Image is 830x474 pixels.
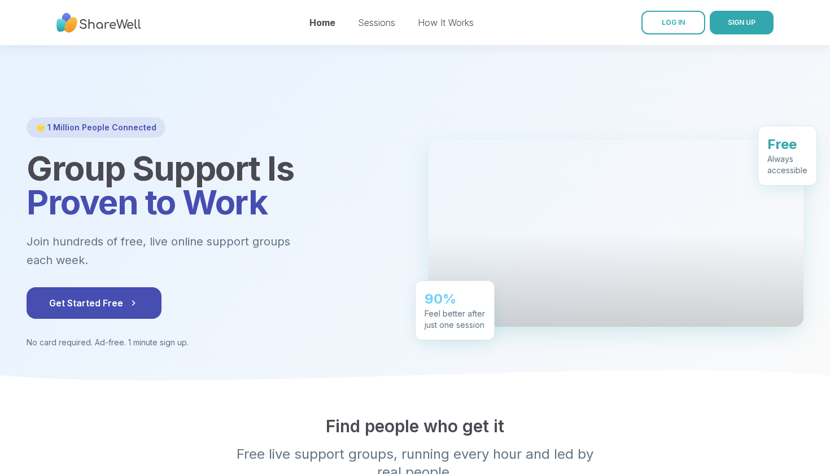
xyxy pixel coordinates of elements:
h1: Group Support Is [27,151,401,219]
span: LOG IN [662,18,685,27]
div: Always accessible [767,153,807,175]
img: ShareWell Nav Logo [56,7,141,38]
a: How It Works [418,17,474,28]
button: SIGN UP [710,11,774,34]
button: Get Started Free [27,287,161,319]
div: 🌟 1 Million People Connected [27,117,165,138]
a: LOG IN [641,11,705,34]
a: Sessions [358,17,395,28]
h2: Find people who get it [27,416,803,436]
a: Home [309,17,335,28]
div: 90% [425,289,485,308]
div: Free [767,135,807,153]
div: Feel better after just one session [425,308,485,330]
p: Join hundreds of free, live online support groups each week. [27,232,352,269]
p: No card required. Ad-free. 1 minute sign up. [27,337,401,348]
span: SIGN UP [728,18,755,27]
span: Get Started Free [49,296,139,310]
span: Proven to Work [27,182,267,222]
